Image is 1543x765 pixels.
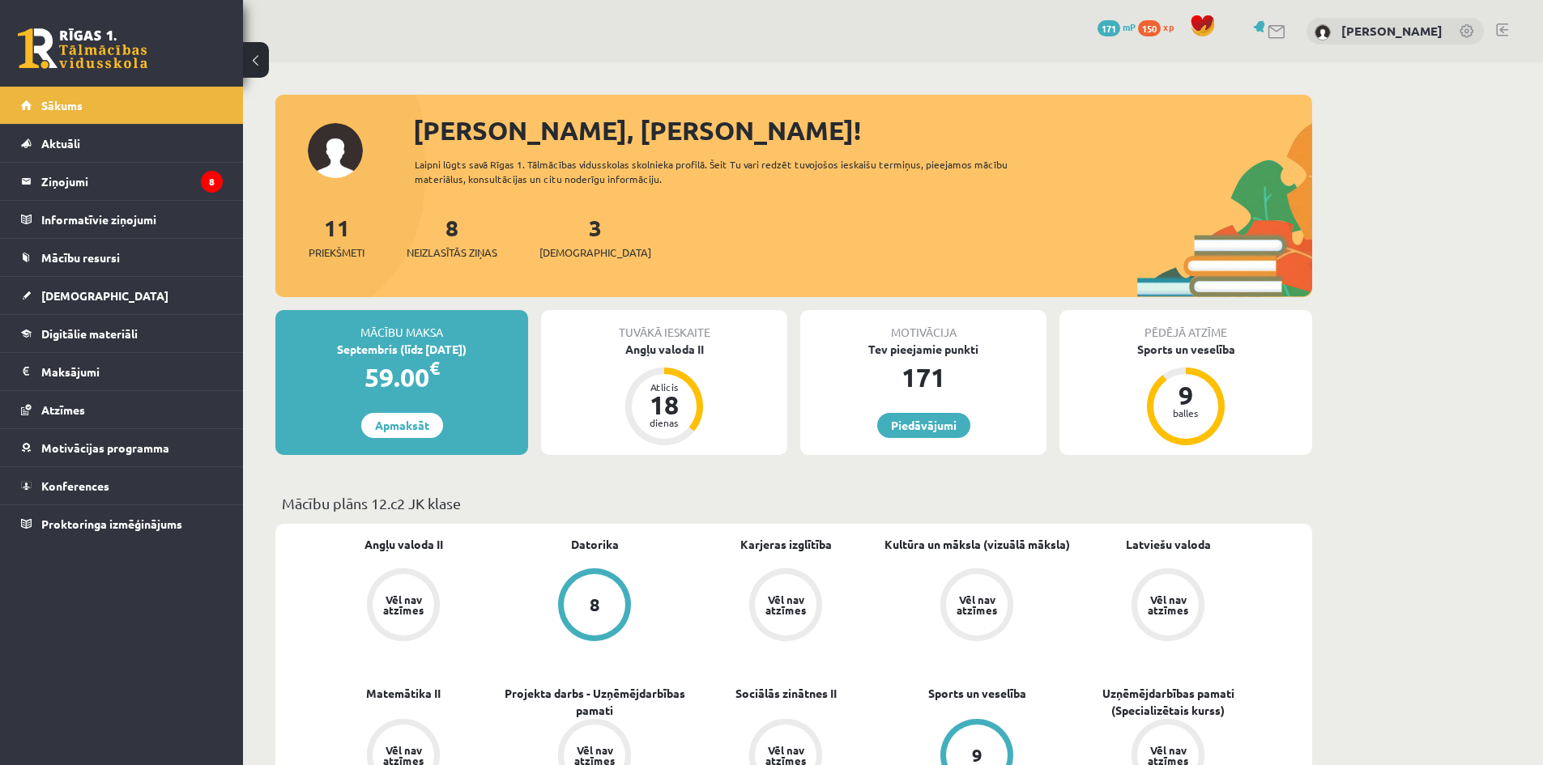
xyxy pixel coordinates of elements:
[41,163,223,200] legend: Ziņojumi
[740,536,832,553] a: Karjeras izglītība
[21,429,223,466] a: Motivācijas programma
[800,310,1046,341] div: Motivācija
[640,382,688,392] div: Atlicis
[640,392,688,418] div: 18
[884,536,1070,553] a: Kultūra un māksla (vizuālā māksla)
[415,157,1037,186] div: Laipni lūgts savā Rīgas 1. Tālmācības vidusskolas skolnieka profilā. Šeit Tu vari redzēt tuvojošo...
[800,358,1046,397] div: 171
[41,440,169,455] span: Motivācijas programma
[1341,23,1443,39] a: [PERSON_NAME]
[275,310,528,341] div: Mācību maksa
[275,358,528,397] div: 59.00
[21,277,223,314] a: [DEMOGRAPHIC_DATA]
[590,596,600,614] div: 8
[1072,568,1264,644] a: Vēl nav atzīmes
[41,353,223,390] legend: Maksājumi
[21,391,223,428] a: Atzīmes
[407,244,497,261] span: Neizlasītās ziņas
[41,136,80,151] span: Aktuāli
[21,467,223,504] a: Konferences
[541,341,787,448] a: Angļu valoda II Atlicis 18 dienas
[21,201,223,238] a: Informatīvie ziņojumi
[41,250,120,265] span: Mācību resursi
[1163,20,1174,33] span: xp
[800,341,1046,358] div: Tev pieejamie punkti
[541,310,787,341] div: Tuvākā ieskaite
[1138,20,1182,33] a: 150 xp
[499,568,690,644] a: 8
[690,568,881,644] a: Vēl nav atzīmes
[1138,20,1161,36] span: 150
[1162,382,1210,408] div: 9
[640,418,688,427] div: dienas
[972,746,982,764] div: 9
[1098,20,1136,33] a: 171 mP
[735,685,837,702] a: Sociālās zinātnes II
[1059,341,1312,448] a: Sports un veselība 9 balles
[366,685,441,702] a: Matemātika II
[21,125,223,162] a: Aktuāli
[361,413,443,438] a: Apmaksāt
[41,478,109,493] span: Konferences
[499,685,690,719] a: Projekta darbs - Uzņēmējdarbības pamati
[1059,310,1312,341] div: Pēdējā atzīme
[41,402,85,417] span: Atzīmes
[308,568,499,644] a: Vēl nav atzīmes
[21,239,223,276] a: Mācību resursi
[41,288,168,303] span: [DEMOGRAPHIC_DATA]
[877,413,970,438] a: Piedāvājumi
[41,201,223,238] legend: Informatīvie ziņojumi
[275,341,528,358] div: Septembris (līdz [DATE])
[541,341,787,358] div: Angļu valoda II
[1162,408,1210,418] div: balles
[21,315,223,352] a: Digitālie materiāli
[18,28,147,69] a: Rīgas 1. Tālmācības vidusskola
[282,492,1306,514] p: Mācību plāns 12.c2 JK klase
[881,568,1072,644] a: Vēl nav atzīmes
[1098,20,1120,36] span: 171
[21,505,223,542] a: Proktoringa izmēģinājums
[21,353,223,390] a: Maksājumi
[954,594,1000,615] div: Vēl nav atzīmes
[1059,341,1312,358] div: Sports un veselība
[928,685,1026,702] a: Sports un veselība
[413,111,1312,150] div: [PERSON_NAME], [PERSON_NAME]!
[381,594,426,615] div: Vēl nav atzīmes
[1315,24,1331,40] img: Bruno Trukšāns
[407,213,497,261] a: 8Neizlasītās ziņas
[21,87,223,124] a: Sākums
[41,98,83,113] span: Sākums
[1126,536,1211,553] a: Latviešu valoda
[1123,20,1136,33] span: mP
[1145,594,1191,615] div: Vēl nav atzīmes
[763,594,808,615] div: Vēl nav atzīmes
[571,536,619,553] a: Datorika
[1072,685,1264,719] a: Uzņēmējdarbības pamati (Specializētais kurss)
[41,516,182,531] span: Proktoringa izmēģinājums
[539,244,651,261] span: [DEMOGRAPHIC_DATA]
[539,213,651,261] a: 3[DEMOGRAPHIC_DATA]
[309,244,364,261] span: Priekšmeti
[429,356,440,380] span: €
[41,326,138,341] span: Digitālie materiāli
[21,163,223,200] a: Ziņojumi8
[364,536,443,553] a: Angļu valoda II
[309,213,364,261] a: 11Priekšmeti
[201,171,223,193] i: 8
